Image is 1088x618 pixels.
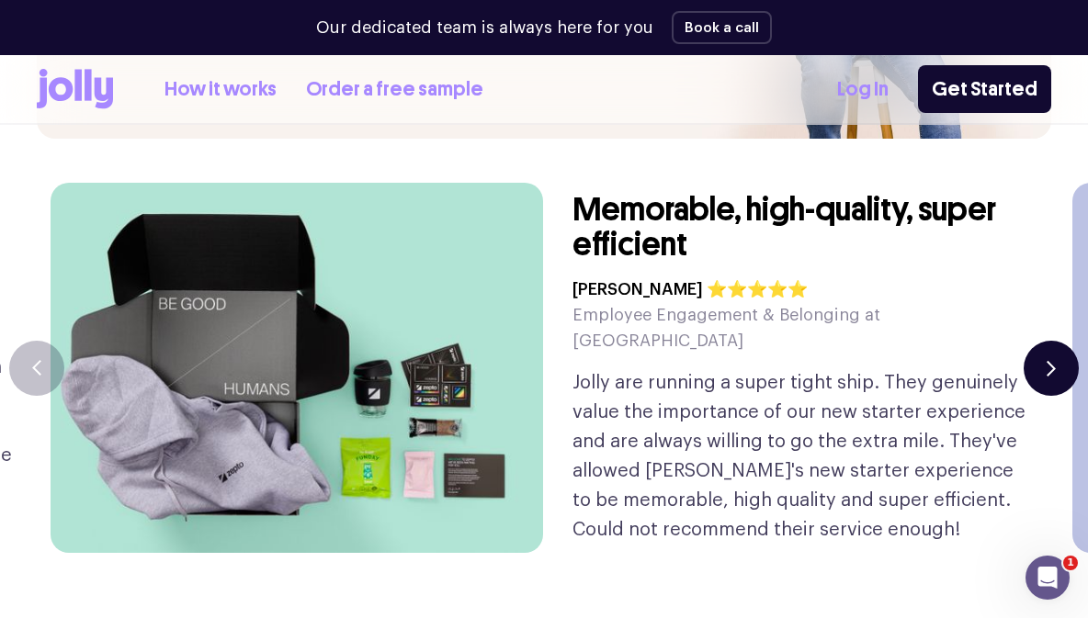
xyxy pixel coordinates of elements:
[572,368,1036,545] p: Jolly are running a super tight ship. They genuinely value the importance of our new starter expe...
[672,11,772,44] button: Book a call
[572,302,1036,354] h5: Employee Engagement & Belonging at [GEOGRAPHIC_DATA]
[837,74,889,105] a: Log In
[572,276,1036,302] h4: [PERSON_NAME] ⭐⭐⭐⭐⭐
[164,74,277,105] a: How it works
[1063,556,1078,570] span: 1
[316,16,653,40] p: Our dedicated team is always here for you
[572,192,1036,262] h3: Memorable, high-quality, super efficient
[1026,556,1070,600] iframe: Intercom live chat
[918,65,1051,113] a: Get Started
[306,74,483,105] a: Order a free sample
